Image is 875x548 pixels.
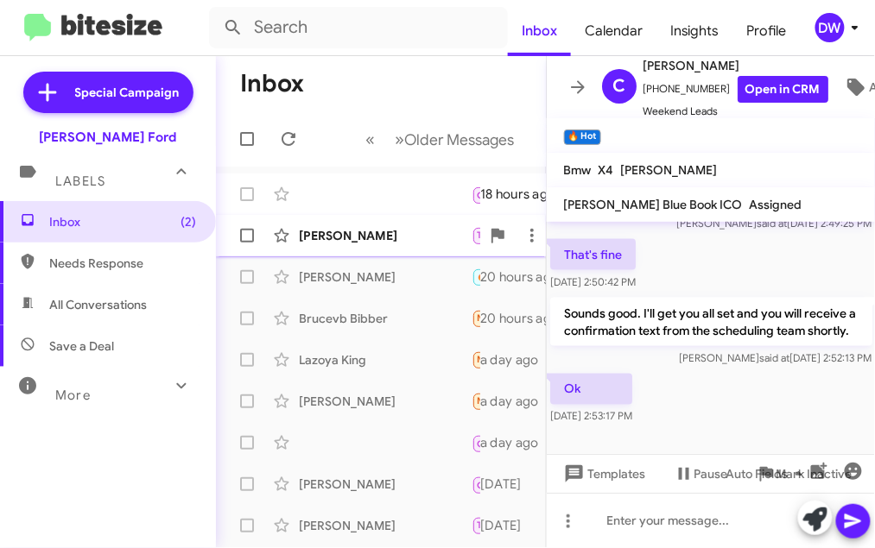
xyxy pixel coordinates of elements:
[478,190,523,201] span: Call Them
[599,162,614,178] span: X4
[550,239,636,270] p: That's fine
[478,271,507,282] span: 🔥 Hot
[299,227,472,244] div: [PERSON_NAME]
[478,438,523,450] span: Call Them
[480,268,574,286] div: 20 hours ago
[472,183,480,205] div: Inbound Call
[656,6,733,56] a: Insights
[759,351,789,364] span: said at
[733,6,801,56] a: Profile
[299,517,472,534] div: [PERSON_NAME]
[299,393,472,410] div: [PERSON_NAME]
[644,103,828,120] span: Weekend Leads
[478,230,528,241] span: Try Pausing
[240,70,304,98] h1: Inbox
[660,458,742,489] button: Pause
[49,213,196,230] span: Inbox
[564,129,601,145] small: 🔥 Hot
[472,391,480,411] div: I wpuld like to know what the best price you could do on it considering it is a 2024 model.
[49,296,147,313] span: All Conversations
[49,337,114,355] span: Save a Deal
[55,387,91,403] span: More
[366,129,376,150] span: «
[480,476,536,493] div: [DATE]
[478,395,551,406] span: Needs Response
[472,515,480,535] div: I got you. I'll get you on the schedule. You will receive a confirmation text shortly.
[480,434,553,451] div: a day ago
[508,6,571,56] a: Inbox
[480,517,536,534] div: [DATE]
[621,162,718,178] span: [PERSON_NAME]
[478,354,551,365] span: Needs Response
[181,213,196,230] span: (2)
[75,84,180,101] span: Special Campaign
[356,122,386,157] button: Previous
[40,129,177,146] div: [PERSON_NAME] Ford
[299,476,472,493] div: [PERSON_NAME]
[815,13,845,42] div: DW
[396,129,405,150] span: »
[480,310,574,327] div: 20 hours ago
[750,197,802,212] span: Assigned
[801,13,856,42] button: DW
[299,268,472,286] div: [PERSON_NAME]
[55,173,105,189] span: Labels
[561,458,646,489] span: Templates
[472,225,480,245] div: Yes I spoke to someone I'll be by next week
[472,431,480,453] div: Inbound Call
[676,217,872,230] span: [PERSON_NAME] [DATE] 2:49:25 PM
[679,351,872,364] span: [PERSON_NAME] [DATE] 2:52:13 PM
[385,122,525,157] button: Next
[738,76,828,103] a: Open in CRM
[564,197,743,212] span: [PERSON_NAME] Blue Book ICO
[472,308,480,328] div: I'm in [GEOGRAPHIC_DATA]
[480,186,570,203] div: 18 hours ago
[23,72,193,113] a: Special Campaign
[547,458,660,489] button: Templates
[472,350,480,369] div: No I'm okay
[550,298,872,346] p: Sounds good. I'll get you all set and you will receive a confirmation text from the scheduling te...
[564,162,592,178] span: Bmw
[571,6,656,56] a: Calendar
[478,520,528,531] span: Try Pausing
[550,275,636,288] span: [DATE] 2:50:42 PM
[612,72,625,100] span: C
[550,374,632,405] p: Ok
[299,310,472,327] div: Brucevb Bibber
[757,217,787,230] span: said at
[480,393,553,410] div: a day ago
[726,458,809,489] span: Auto Fields
[713,458,823,489] button: Auto Fields
[550,410,632,423] span: [DATE] 2:53:17 PM
[299,351,472,368] div: Lazoya King
[472,267,480,287] div: Ok
[357,122,525,157] nav: Page navigation example
[480,351,553,368] div: a day ago
[405,130,515,149] span: Older Messages
[49,255,196,272] span: Needs Response
[472,473,480,494] div: Would you be able to get the price to 40000?
[209,7,508,48] input: Search
[478,480,523,491] span: Call Them
[644,55,828,76] span: [PERSON_NAME]
[478,312,551,324] span: Needs Response
[644,76,828,103] span: [PHONE_NUMBER]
